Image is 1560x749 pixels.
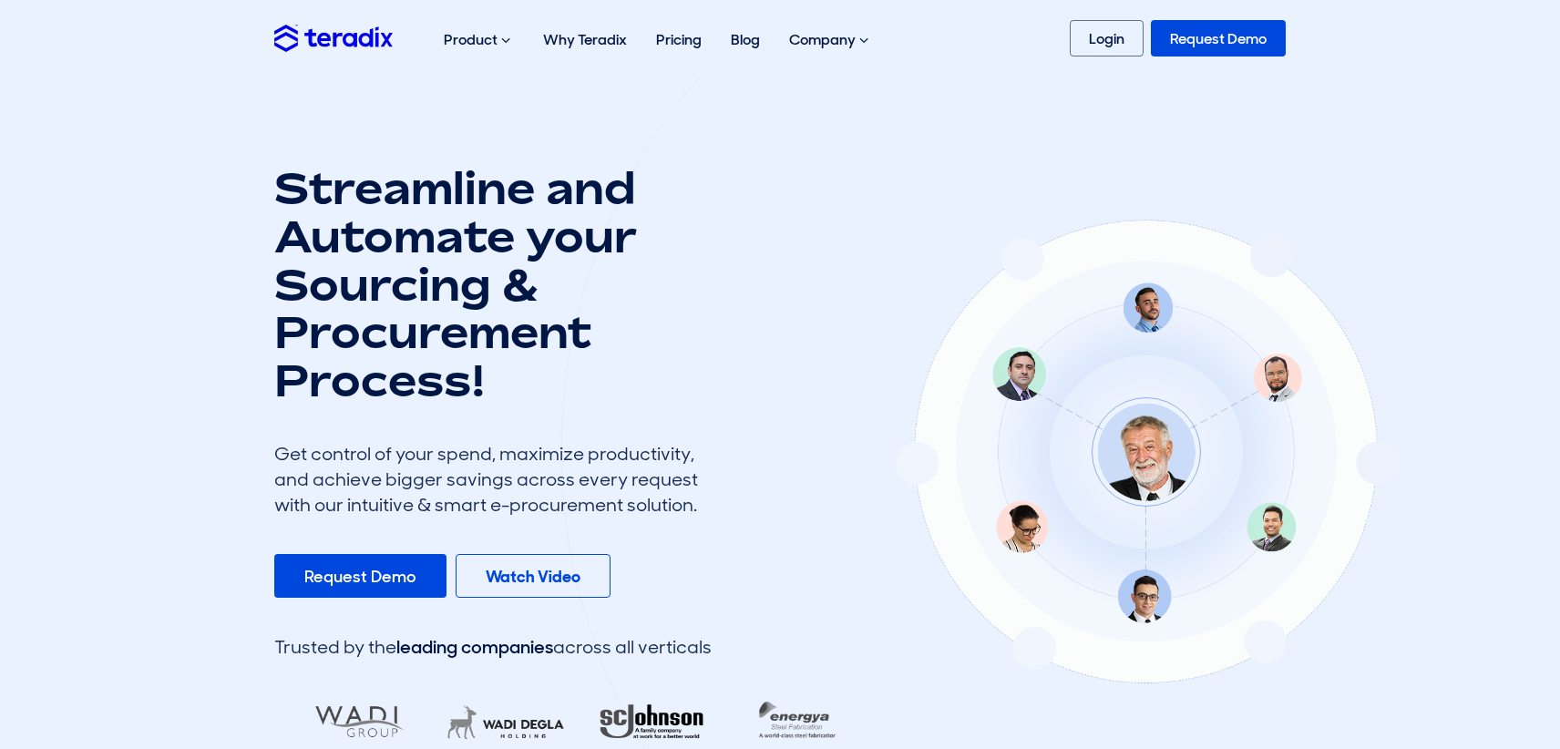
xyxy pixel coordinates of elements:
[274,25,393,51] img: Teradix logo
[486,566,580,588] b: Watch Video
[396,635,553,659] span: leading companies
[1151,20,1286,56] a: Request Demo
[716,11,775,68] a: Blog
[274,634,712,660] div: Trusted by the across all verticals
[456,554,611,598] a: Watch Video
[429,11,529,69] div: Product
[641,11,716,68] a: Pricing
[274,554,446,598] a: Request Demo
[274,441,712,518] div: Get control of your spend, maximize productivity, and achieve bigger savings across every request...
[274,164,712,405] h1: Streamline and Automate your Sourcing & Procurement Process!
[1070,20,1144,56] a: Login
[775,11,887,69] div: Company
[529,11,641,68] a: Why Teradix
